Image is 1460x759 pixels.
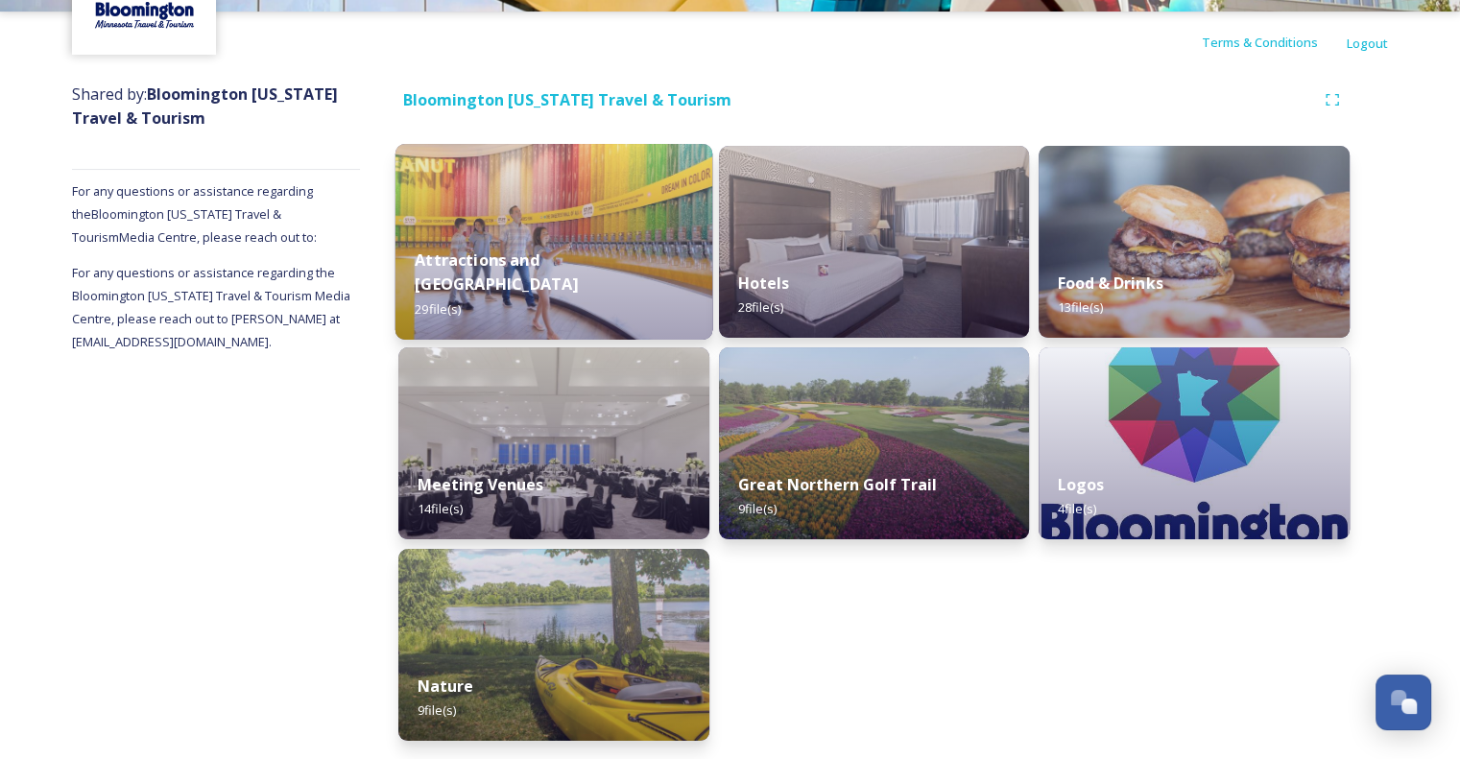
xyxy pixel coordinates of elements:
[418,474,543,495] strong: Meeting Venues
[1058,273,1162,294] strong: Food & Drinks
[415,249,578,295] strong: Attractions and [GEOGRAPHIC_DATA]
[1058,474,1104,495] strong: Logos
[719,347,1030,539] img: Hole16_Summer_TallLadderView_14.jpg
[418,500,463,517] span: 14 file(s)
[1058,298,1103,316] span: 13 file(s)
[1202,31,1347,54] a: Terms & Conditions
[418,701,456,719] span: 9 file(s)
[738,273,789,294] strong: Hotels
[72,182,317,246] span: For any questions or assistance regarding the Bloomington [US_STATE] Travel & Tourism Media Centr...
[418,676,473,697] strong: Nature
[1376,675,1431,730] button: Open Chat
[398,347,709,539] img: BLMA_52269900_Banquet_Room_5184x3456%2520-%2520Copy.jpg
[72,264,353,350] span: For any questions or assistance regarding the Bloomington [US_STATE] Travel & Tourism Media Centr...
[738,500,777,517] span: 9 file(s)
[719,146,1030,338] img: 149897-c_1.jpg
[403,89,731,110] strong: Bloomington [US_STATE] Travel & Tourism
[738,474,937,495] strong: Great Northern Golf Trail
[72,83,338,129] strong: Bloomington [US_STATE] Travel & Tourism
[72,83,338,129] span: Shared by:
[1202,34,1318,51] span: Terms & Conditions
[398,549,709,741] img: IMG_7410.jpg
[1347,35,1388,52] span: Logout
[1039,347,1350,539] img: Bloomington_VerticallogoFullColor.jpg
[1039,146,1350,338] img: 13422339_269375976746752_8378838829655987524_o.jpg
[1058,500,1096,517] span: 4 file(s)
[395,144,712,340] img: Bloomington%2520CVB_July15_1722.jpg
[415,299,461,317] span: 29 file(s)
[738,298,783,316] span: 28 file(s)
